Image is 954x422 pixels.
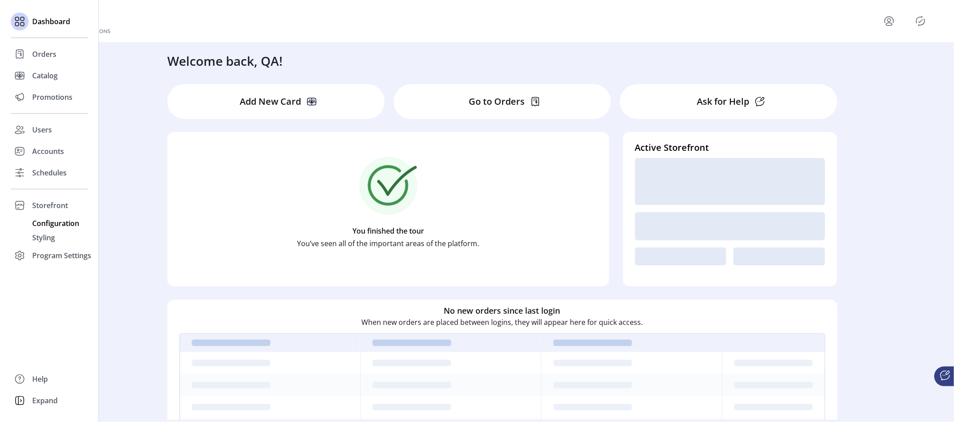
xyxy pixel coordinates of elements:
[32,218,79,229] span: Configuration
[32,167,67,178] span: Schedules
[361,317,643,328] p: When new orders are placed between logins, they will appear here for quick access.
[635,141,825,154] h4: Active Storefront
[697,95,749,108] p: Ask for Help
[32,374,48,384] span: Help
[32,92,72,102] span: Promotions
[32,200,68,211] span: Storefront
[32,395,58,406] span: Expand
[32,49,56,60] span: Orders
[469,95,525,108] p: Go to Orders
[352,226,424,236] p: You finished the tour
[297,238,479,249] p: You’ve seen all of the important areas of the platform.
[444,305,560,317] h6: No new orders since last login
[882,14,896,28] button: menu
[32,146,64,157] span: Accounts
[32,232,55,243] span: Styling
[32,70,58,81] span: Catalog
[913,14,928,28] button: Publisher Panel
[32,124,52,135] span: Users
[168,51,283,70] h3: Welcome back, QA!
[32,16,70,27] span: Dashboard
[240,95,301,108] p: Add New Card
[32,250,91,261] span: Program Settings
